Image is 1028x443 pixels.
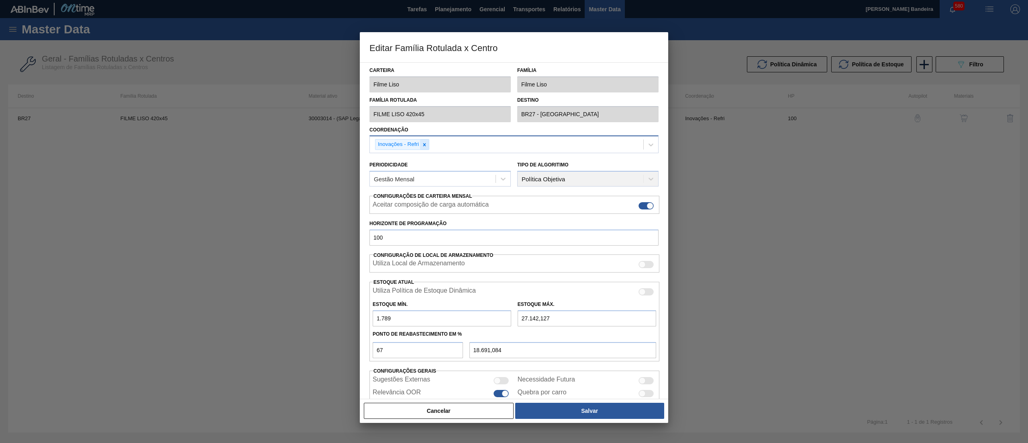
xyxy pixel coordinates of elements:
label: Tipo de Algoritimo [517,162,569,168]
label: Carteira [369,65,511,76]
label: Quebra por carro [518,389,567,398]
label: Aceitar composição de carga automática [373,201,489,211]
label: Quando ativada, o sistema irá exibir os estoques de diferentes locais de armazenamento. [373,260,465,269]
label: Necessidade Futura [518,376,575,386]
label: Estoque Mín. [373,301,408,307]
span: Configurações Gerais [373,368,436,374]
div: Gestão Mensal [374,176,414,183]
label: Estoque Máx. [518,301,555,307]
button: Salvar [515,403,664,419]
label: Família Rotulada [369,94,511,106]
label: Periodicidade [369,162,408,168]
label: Família [517,65,659,76]
label: Relevância OOR [373,389,421,398]
h3: Editar Família Rotulada x Centro [360,32,668,63]
label: Quando ativada, o sistema irá usar os estoques usando a Política de Estoque Dinâmica. [373,287,476,297]
label: Estoque Atual [373,279,414,285]
label: Sugestões Externas [373,376,430,386]
span: Configuração de Local de Armazenamento [373,252,493,258]
button: Cancelar [364,403,514,419]
label: Coordenação [369,127,408,133]
label: Destino [517,94,659,106]
label: Ponto de Reabastecimento em % [373,331,462,337]
label: Horizonte de Programação [369,218,659,230]
span: Configurações de Carteira Mensal [373,193,472,199]
div: Inovações - Refri [375,139,420,150]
